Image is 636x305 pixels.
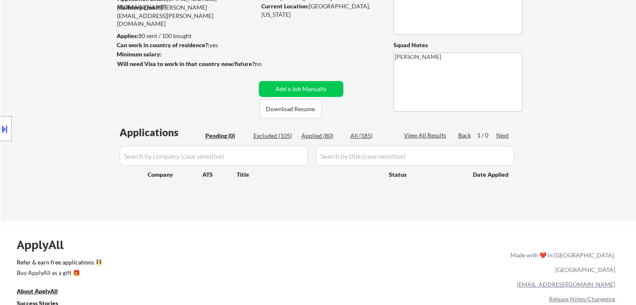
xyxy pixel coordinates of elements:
[549,295,615,302] a: Release Notes/Changelog
[17,268,100,279] a: Buy ApplyAll as a gift 🎁
[120,146,308,166] input: Search by company (case sensitive)
[17,287,58,295] u: About ApplyAll
[393,41,522,49] div: Squad Notes
[120,127,202,137] div: Applications
[117,41,253,49] div: yes
[253,132,295,140] div: Excluded (105)
[17,270,100,276] div: Buy ApplyAll as a gift 🎁
[507,248,615,277] div: Made with ❤️ in [GEOGRAPHIC_DATA], [GEOGRAPHIC_DATA]
[301,132,343,140] div: Applied (80)
[458,131,472,140] div: Back
[260,99,322,118] button: Download Resume
[473,170,510,179] div: Date Applied
[117,3,256,28] div: [PERSON_NAME][EMAIL_ADDRESS][PERSON_NAME][DOMAIN_NAME]
[237,170,381,179] div: Title
[202,170,237,179] div: ATS
[517,281,615,288] a: [EMAIL_ADDRESS][DOMAIN_NAME]
[148,170,202,179] div: Company
[261,3,309,10] strong: Current Location:
[477,131,496,140] div: 1 / 0
[404,131,449,140] div: View All Results
[117,4,161,11] strong: Mailslurp Email:
[17,259,336,268] a: Refer & earn free applications 👯‍♀️
[350,132,392,140] div: All (185)
[117,60,256,67] strong: Will need Visa to work in that country now/future?:
[117,32,256,40] div: 80 sent / 100 bought
[117,51,162,58] strong: Minimum salary:
[17,287,69,297] a: About ApplyAll
[389,167,461,182] div: Status
[255,60,279,68] div: no
[496,131,510,140] div: Next
[117,32,138,39] strong: Applies:
[259,81,343,97] button: Add a Job Manually
[316,146,514,166] input: Search by title (case sensitive)
[117,41,209,48] strong: Can work in country of residence?:
[17,238,73,252] div: ApplyAll
[205,132,247,140] div: Pending (0)
[261,2,380,18] div: [GEOGRAPHIC_DATA], [US_STATE]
